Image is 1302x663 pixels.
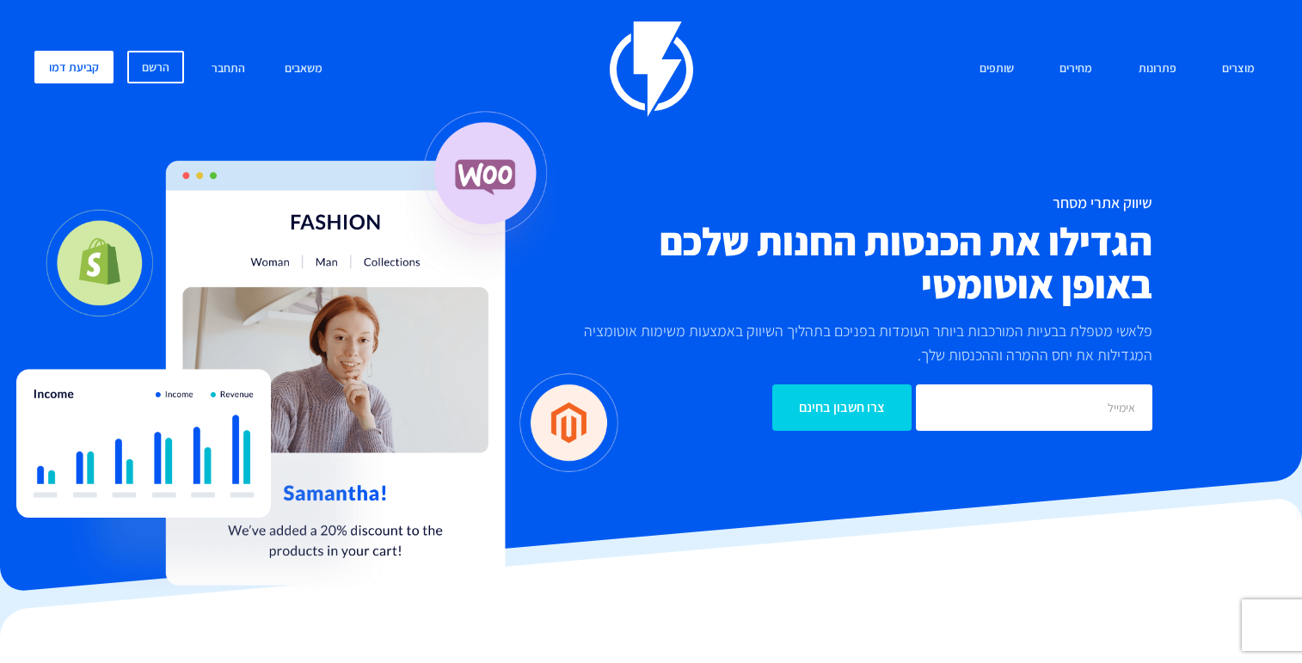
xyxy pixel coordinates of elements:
[1126,51,1189,88] a: פתרונות
[562,194,1152,212] h1: שיווק אתרי מסחר
[1047,51,1105,88] a: מחירים
[127,51,184,83] a: הרשם
[772,384,912,431] input: צרו חשבון בחינם
[34,51,114,83] a: קביעת דמו
[199,51,258,88] a: התחבר
[916,384,1152,431] input: אימייל
[967,51,1027,88] a: שותפים
[562,319,1152,367] p: פלאשי מטפלת בבעיות המורכבות ביותר העומדות בפניכם בתהליך השיווק באמצעות משימות אוטומציה המגדילות א...
[562,220,1152,306] h2: הגדילו את הכנסות החנות שלכם באופן אוטומטי
[1209,51,1268,88] a: מוצרים
[272,51,335,88] a: משאבים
